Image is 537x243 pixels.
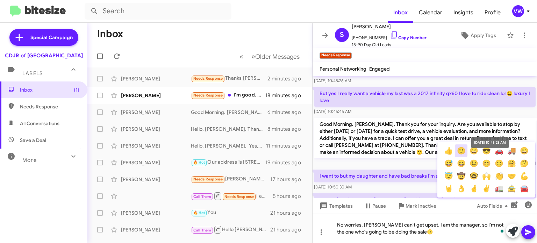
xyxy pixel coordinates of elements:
[20,137,46,144] span: Save a Deal
[121,126,191,133] div: [PERSON_NAME]
[352,41,427,48] span: 15-90 Day Old Leads
[191,158,265,166] div: Our address is [STREET_ADDRESS][US_STATE]
[314,109,351,114] span: [DATE] 10:46:46 AM
[193,76,223,81] span: Needs Response
[9,29,78,46] a: Special Campaign
[236,49,304,64] nav: Page navigation example
[251,52,255,61] span: »
[448,2,479,23] a: Insights
[270,176,307,183] div: 17 hours ago
[22,157,37,163] span: More
[318,200,353,212] span: Templates
[265,159,307,166] div: 19 minutes ago
[191,209,270,217] div: You
[121,159,191,166] div: [PERSON_NAME]
[97,28,123,40] h1: Inbox
[372,200,386,212] span: Pause
[506,5,529,17] button: vw
[267,126,307,133] div: 8 minutes ago
[352,31,427,41] span: [PHONE_NUMBER]
[191,142,266,149] div: Hello, [PERSON_NAME], Yes, no problem, I can't get you a new or used vehicle. Will you be coming ...
[193,177,223,181] span: Needs Response
[191,126,267,133] div: Hello, [PERSON_NAME]. Thank you for your inquiry. Are you available to stop by either [DATE] or [...
[340,29,344,41] span: S
[267,109,307,116] div: 6 minutes ago
[390,35,427,40] a: Copy Number
[392,200,442,212] button: Mark Inactive
[191,175,270,183] div: [PERSON_NAME]!! I would love to come out and hopefully get me a new car,i hopefully that you can ...
[224,194,254,199] span: Needs Response
[512,5,524,17] div: vw
[388,2,413,23] a: Inbox
[273,193,307,200] div: 5 hours ago
[487,160,499,166] span: said at
[469,160,536,166] span: vernando [DATE] 10:48:23 AM
[20,103,79,110] span: Needs Response
[20,86,79,93] span: Inbox
[193,93,223,98] span: Needs Response
[191,91,265,99] div: I'm good. Thank you
[121,75,191,82] div: [PERSON_NAME]
[406,200,436,212] span: Mark Inactive
[121,176,191,183] div: [PERSON_NAME]
[352,22,427,31] span: [PERSON_NAME]
[369,66,390,72] span: Engaged
[320,66,366,72] span: Personal Networking
[479,2,506,23] a: Profile
[191,109,267,116] div: Good Morning. [PERSON_NAME], thank you for your inquiry. Are you guys available to stop by either...
[193,160,205,165] span: 🔥 Hot
[121,92,191,99] div: [PERSON_NAME]
[266,142,307,149] div: 11 minutes ago
[471,137,509,148] div: [DATE] 10:48:23 AM
[314,193,536,220] p: Thanks [PERSON_NAME] I don't want [PERSON_NAME] getting upset because he reached out first lol or...
[74,86,79,93] span: (1)
[267,75,307,82] div: 2 minutes ago
[314,170,494,182] p: I want to but my daughter and have bad breaks I'm scared to drive that far
[193,194,212,199] span: Call Them
[191,192,273,200] div: I am reaching out for a buyer’s order on the 2025 Jeep Sahara 4xe
[5,52,83,59] div: CDJR of [GEOGRAPHIC_DATA]
[30,34,73,41] span: Special Campaign
[452,29,503,42] button: Apply Tags
[471,29,496,42] span: Apply Tags
[191,225,270,234] div: Hello [PERSON_NAME], Thank you for your inquiry. Are you available to stop by either [DATE] or [D...
[121,209,191,216] div: [PERSON_NAME]
[313,214,537,243] div: To enrich screen reader interactions, please activate Accessibility in Grammarly extension settings
[193,210,205,215] span: 🔥 Hot
[314,78,351,83] span: [DATE] 10:45:26 AM
[22,70,43,77] span: Labels
[320,52,352,59] small: Needs Response
[193,228,212,233] span: Call Them
[20,120,59,127] span: All Conversations
[255,53,300,60] span: Older Messages
[121,226,191,233] div: [PERSON_NAME]
[314,118,536,158] p: Good Morning. [PERSON_NAME], Thank you for your inquiry. Are you available to stop by either [DAT...
[121,109,191,116] div: [PERSON_NAME]
[314,87,536,107] p: But yes I really want a vehicle my last was a 2017 infinity qx60 I love to ride clean lol 😆 luxur...
[358,200,392,212] button: Pause
[413,2,448,23] a: Calendar
[121,142,191,149] div: [PERSON_NAME]
[239,52,243,61] span: «
[247,49,304,64] button: Next
[235,49,248,64] button: Previous
[471,200,516,212] button: Auto Fields
[314,184,352,190] span: [DATE] 10:50:30 AM
[265,92,307,99] div: 18 minutes ago
[270,226,307,233] div: 21 hours ago
[270,209,307,216] div: 21 hours ago
[191,74,267,83] div: Thanks [PERSON_NAME] I don't want [PERSON_NAME] getting upset because he reached out first lol or...
[477,200,510,212] span: Auto Fields
[313,200,358,212] button: Templates
[85,3,231,20] input: Search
